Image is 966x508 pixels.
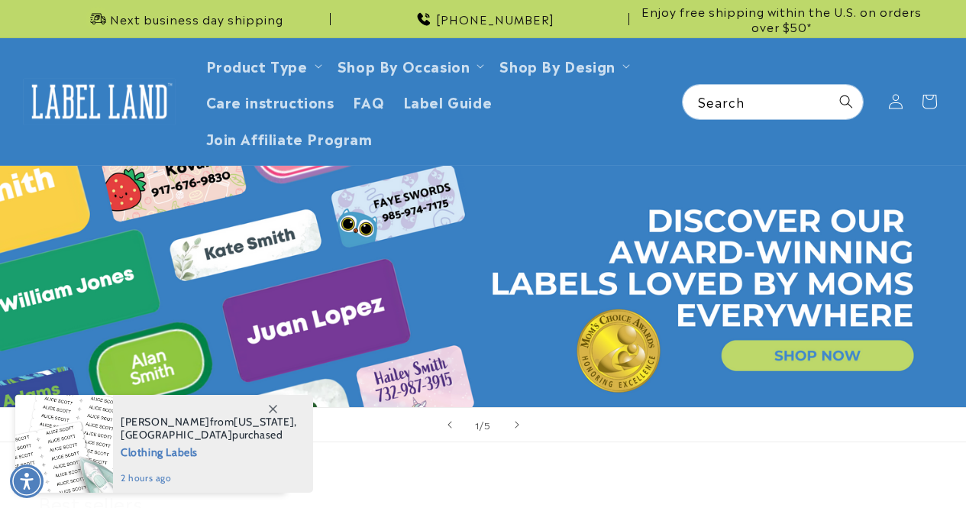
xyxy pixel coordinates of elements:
[490,47,635,83] summary: Shop By Design
[121,428,232,442] span: [GEOGRAPHIC_DATA]
[814,442,951,493] iframe: Gorgias live chat messenger
[110,11,283,27] span: Next business day shipping
[328,47,491,83] summary: Shop By Occasion
[23,78,176,125] img: Label Land
[206,129,373,147] span: Join Affiliate Program
[121,416,297,442] span: from , purchased
[436,11,554,27] span: [PHONE_NUMBER]
[635,4,928,34] span: Enjoy free shipping within the U.S. on orders over $50*
[206,92,334,110] span: Care instructions
[403,92,493,110] span: Label Guide
[394,83,502,119] a: Label Guide
[344,83,394,119] a: FAQ
[197,120,382,156] a: Join Affiliate Program
[475,417,480,432] span: 1
[480,417,484,432] span: /
[197,47,328,83] summary: Product Type
[121,415,210,429] span: [PERSON_NAME]
[18,72,182,131] a: Label Land
[234,415,294,429] span: [US_STATE]
[10,464,44,498] div: Accessibility Menu
[206,55,308,76] a: Product Type
[499,55,615,76] a: Shop By Design
[433,408,467,442] button: Previous slide
[500,408,534,442] button: Next slide
[829,85,863,118] button: Search
[338,57,470,74] span: Shop By Occasion
[197,83,344,119] a: Care instructions
[484,417,491,432] span: 5
[353,92,385,110] span: FAQ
